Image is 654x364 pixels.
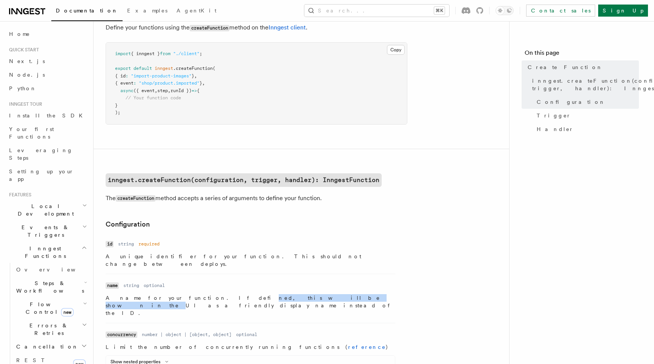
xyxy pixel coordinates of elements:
[13,301,83,316] span: Flow Control
[537,98,605,106] span: Configuration
[144,282,165,288] dd: optional
[13,340,89,353] button: Cancellation
[6,101,42,107] span: Inngest tour
[9,30,30,38] span: Home
[6,165,89,186] a: Setting up your app
[200,51,202,56] span: ;
[106,253,395,268] p: A unique identifier for your function. This should not change between deploys.
[13,322,82,337] span: Errors & Retries
[118,241,134,247] dd: string
[106,241,114,247] code: id
[173,66,213,71] span: .createFunction
[134,66,152,71] span: default
[6,54,89,68] a: Next.js
[173,51,200,56] span: "./client"
[6,82,89,95] a: Python
[115,73,126,79] span: { id
[177,8,216,14] span: AgentKit
[115,51,131,56] span: import
[6,224,82,239] span: Events & Triggers
[6,192,31,198] span: Features
[434,7,445,14] kbd: ⌘K
[6,122,89,143] a: Your first Functions
[192,73,194,79] span: }
[6,242,89,263] button: Inngest Functions
[13,279,84,295] span: Steps & Workflows
[139,80,200,86] span: "shop/product.imported"
[155,88,157,93] span: ,
[236,332,257,338] dd: optional
[134,80,136,86] span: :
[172,2,221,20] a: AgentKit
[598,5,648,17] a: Sign Up
[9,113,87,119] span: Install the SDK
[126,95,181,100] span: // Your function code
[202,80,205,86] span: ,
[528,63,603,71] span: Create Function
[106,294,395,317] p: A name for your function. If defined, this will be shown in the UI as a friendly display name ins...
[134,88,155,93] span: ({ event
[127,8,167,14] span: Examples
[9,126,54,140] span: Your first Functions
[534,95,639,109] a: Configuration
[115,103,118,108] span: }
[537,112,571,119] span: Trigger
[387,45,405,55] button: Copy
[160,51,170,56] span: from
[120,88,134,93] span: async
[9,85,37,91] span: Python
[213,66,215,71] span: (
[194,73,197,79] span: ,
[106,173,382,187] a: inngest.createFunction(configuration, trigger, handler): InngestFunction
[115,66,131,71] span: export
[13,343,78,350] span: Cancellation
[529,74,639,95] a: inngest.createFunction(configuration, trigger, handler): InngestFunction
[192,88,197,93] span: =>
[13,319,89,340] button: Errors & Retries
[6,221,89,242] button: Events & Triggers
[9,168,74,182] span: Setting up your app
[123,282,139,288] dd: string
[537,125,574,133] span: Handler
[138,241,160,247] dd: required
[61,308,74,316] span: new
[534,122,639,136] a: Handler
[526,5,595,17] a: Contact sales
[6,47,39,53] span: Quick start
[9,147,73,161] span: Leveraging Steps
[126,73,128,79] span: :
[6,202,82,217] span: Local Development
[116,195,155,202] code: createFunction
[106,193,407,204] p: The method accepts a series of arguments to define your function.
[13,298,89,319] button: Flow Controlnew
[6,109,89,122] a: Install the SDK
[115,80,134,86] span: { event
[6,245,81,260] span: Inngest Functions
[106,332,137,338] code: concurrency
[106,343,395,351] p: Limit the number of concurrently running functions ( )
[190,25,229,31] code: createFunction
[123,2,172,20] a: Examples
[16,267,94,273] span: Overview
[9,72,45,78] span: Node.js
[106,219,150,230] a: Configuration
[200,80,202,86] span: }
[142,332,232,338] dd: number | object | [object, object]
[6,143,89,165] a: Leveraging Steps
[13,276,89,298] button: Steps & Workflows
[269,24,306,31] a: Inngest client
[170,88,192,93] span: runId })
[131,73,192,79] span: "import-product-images"
[13,263,89,276] a: Overview
[6,199,89,221] button: Local Development
[155,66,173,71] span: inngest
[51,2,123,21] a: Documentation
[525,48,639,60] h4: On this page
[9,58,45,64] span: Next.js
[534,109,639,122] a: Trigger
[115,110,120,115] span: );
[56,8,118,14] span: Documentation
[348,344,386,350] a: reference
[525,60,639,74] a: Create Function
